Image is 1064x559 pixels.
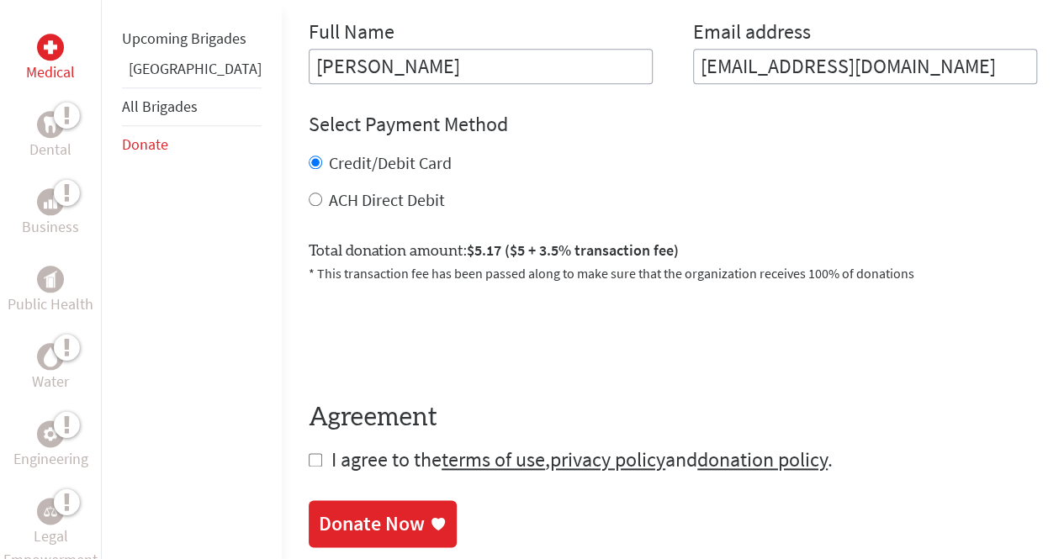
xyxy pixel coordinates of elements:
[29,138,71,161] p: Dental
[319,510,425,537] div: Donate Now
[37,498,64,525] div: Legal Empowerment
[122,57,262,87] li: Guatemala
[329,189,445,210] label: ACH Direct Debit
[693,49,1037,84] input: Your Email
[32,343,69,393] a: WaterWater
[309,239,679,263] label: Total donation amount:
[22,215,79,239] p: Business
[122,29,246,48] a: Upcoming Brigades
[37,420,64,447] div: Engineering
[26,61,75,84] p: Medical
[693,18,811,49] label: Email address
[122,134,168,154] a: Donate
[37,188,64,215] div: Business
[697,446,828,472] a: donation policy
[44,506,57,516] img: Legal Empowerment
[13,420,88,471] a: EngineeringEngineering
[122,97,198,116] a: All Brigades
[329,152,452,173] label: Credit/Debit Card
[44,195,57,208] img: Business
[22,188,79,239] a: BusinessBusiness
[13,447,88,471] p: Engineering
[37,266,64,293] div: Public Health
[309,403,1037,433] h4: Agreement
[32,370,69,393] p: Water
[442,446,545,472] a: terms of use
[331,446,833,472] span: I agree to the , and .
[129,59,262,78] a: [GEOGRAPHIC_DATA]
[37,111,64,138] div: Dental
[122,126,262,163] li: Donate
[550,446,665,472] a: privacy policy
[44,116,57,132] img: Dental
[26,34,75,84] a: MedicalMedical
[309,49,653,84] input: Enter Full Name
[467,240,679,260] span: $5.17 ($5 + 3.5% transaction fee)
[8,266,93,316] a: Public HealthPublic Health
[309,111,1037,138] h4: Select Payment Method
[309,500,457,547] a: Donate Now
[37,34,64,61] div: Medical
[122,87,262,126] li: All Brigades
[44,271,57,287] img: Public Health
[37,343,64,370] div: Water
[8,293,93,316] p: Public Health
[309,18,394,49] label: Full Name
[44,346,57,366] img: Water
[29,111,71,161] a: DentalDental
[309,263,1037,283] p: * This transaction fee has been passed along to make sure that the organization receives 100% of ...
[122,20,262,57] li: Upcoming Brigades
[309,303,564,369] iframe: reCAPTCHA
[44,427,57,440] img: Engineering
[44,40,57,54] img: Medical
